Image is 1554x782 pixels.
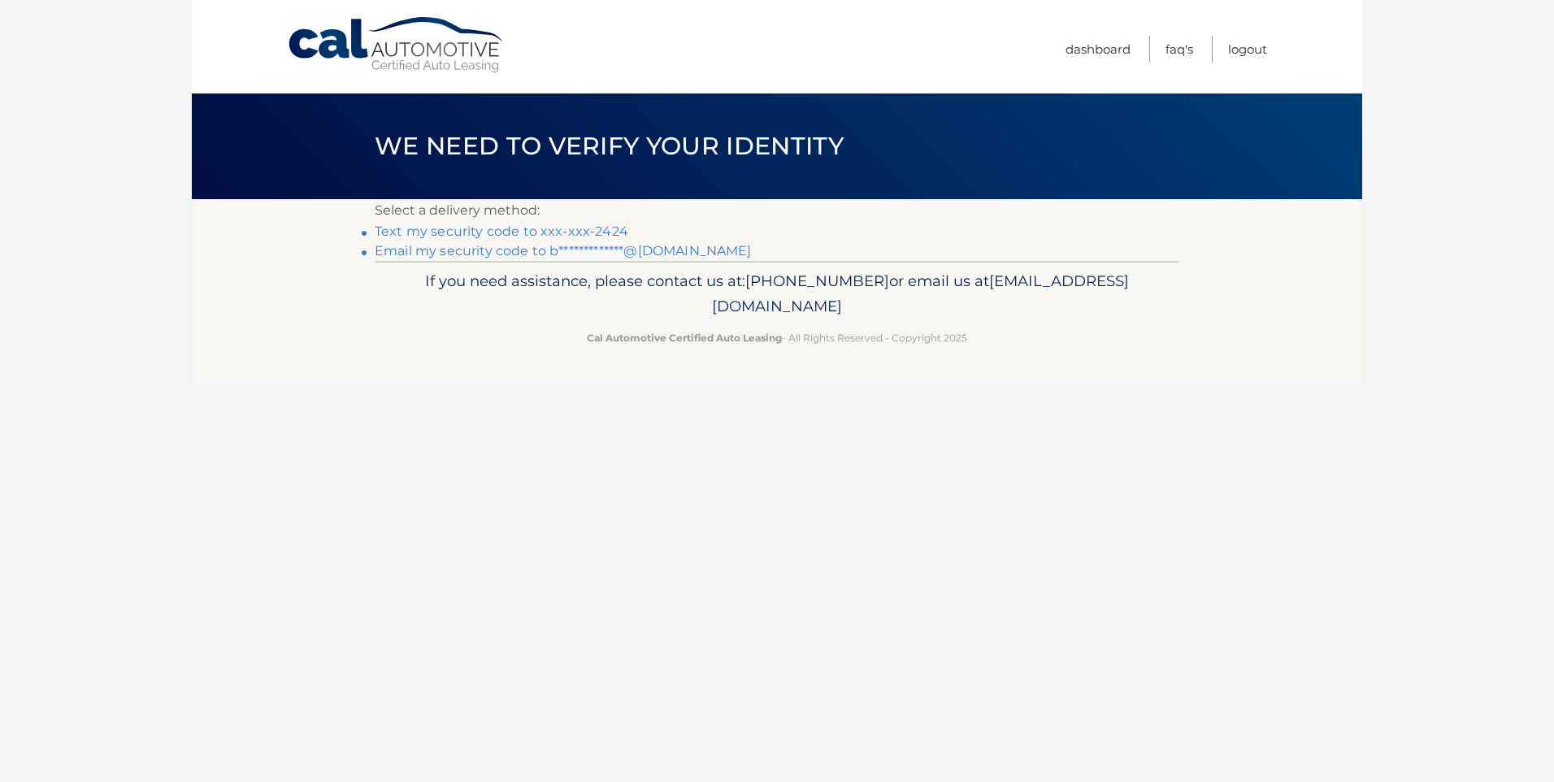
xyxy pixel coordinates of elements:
[375,224,628,239] a: Text my security code to xxx-xxx-2424
[1228,36,1267,63] a: Logout
[385,268,1169,320] p: If you need assistance, please contact us at: or email us at
[385,329,1169,346] p: - All Rights Reserved - Copyright 2025
[587,332,782,344] strong: Cal Automotive Certified Auto Leasing
[375,131,844,161] span: We need to verify your identity
[745,272,889,290] span: [PHONE_NUMBER]
[1066,36,1131,63] a: Dashboard
[287,16,506,74] a: Cal Automotive
[375,199,1179,222] p: Select a delivery method:
[1165,36,1193,63] a: FAQ's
